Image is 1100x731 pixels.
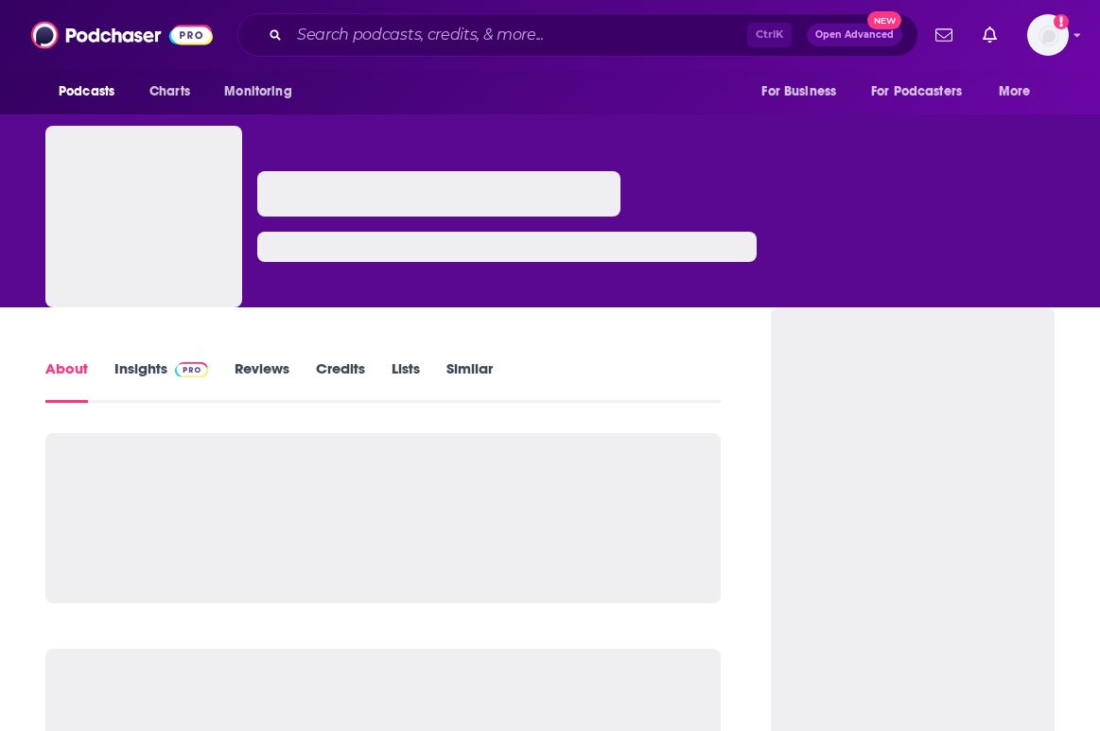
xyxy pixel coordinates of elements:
[45,359,88,403] a: About
[975,19,1004,51] a: Show notifications dropdown
[748,74,860,110] button: open menu
[859,74,989,110] button: open menu
[1027,14,1069,56] img: User Profile
[867,11,901,29] span: New
[815,30,894,40] span: Open Advanced
[137,74,201,110] a: Charts
[871,78,962,105] span: For Podcasters
[747,23,792,47] span: Ctrl K
[1054,14,1069,29] svg: Add a profile image
[31,17,213,53] img: Podchaser - Follow, Share and Rate Podcasts
[149,78,190,105] span: Charts
[211,74,316,110] button: open menu
[316,359,365,403] a: Credits
[1027,14,1069,56] span: Logged in as evankrask
[1027,14,1069,56] button: Show profile menu
[986,74,1055,110] button: open menu
[235,359,289,403] a: Reviews
[224,78,291,105] span: Monitoring
[59,78,114,105] span: Podcasts
[807,24,902,46] button: Open AdvancedNew
[446,359,493,403] a: Similar
[45,74,139,110] button: open menu
[999,78,1031,105] span: More
[761,78,836,105] span: For Business
[175,362,208,377] img: Podchaser Pro
[237,13,918,57] div: Search podcasts, credits, & more...
[928,19,960,51] a: Show notifications dropdown
[289,20,747,50] input: Search podcasts, credits, & more...
[114,359,208,403] a: InsightsPodchaser Pro
[392,359,420,403] a: Lists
